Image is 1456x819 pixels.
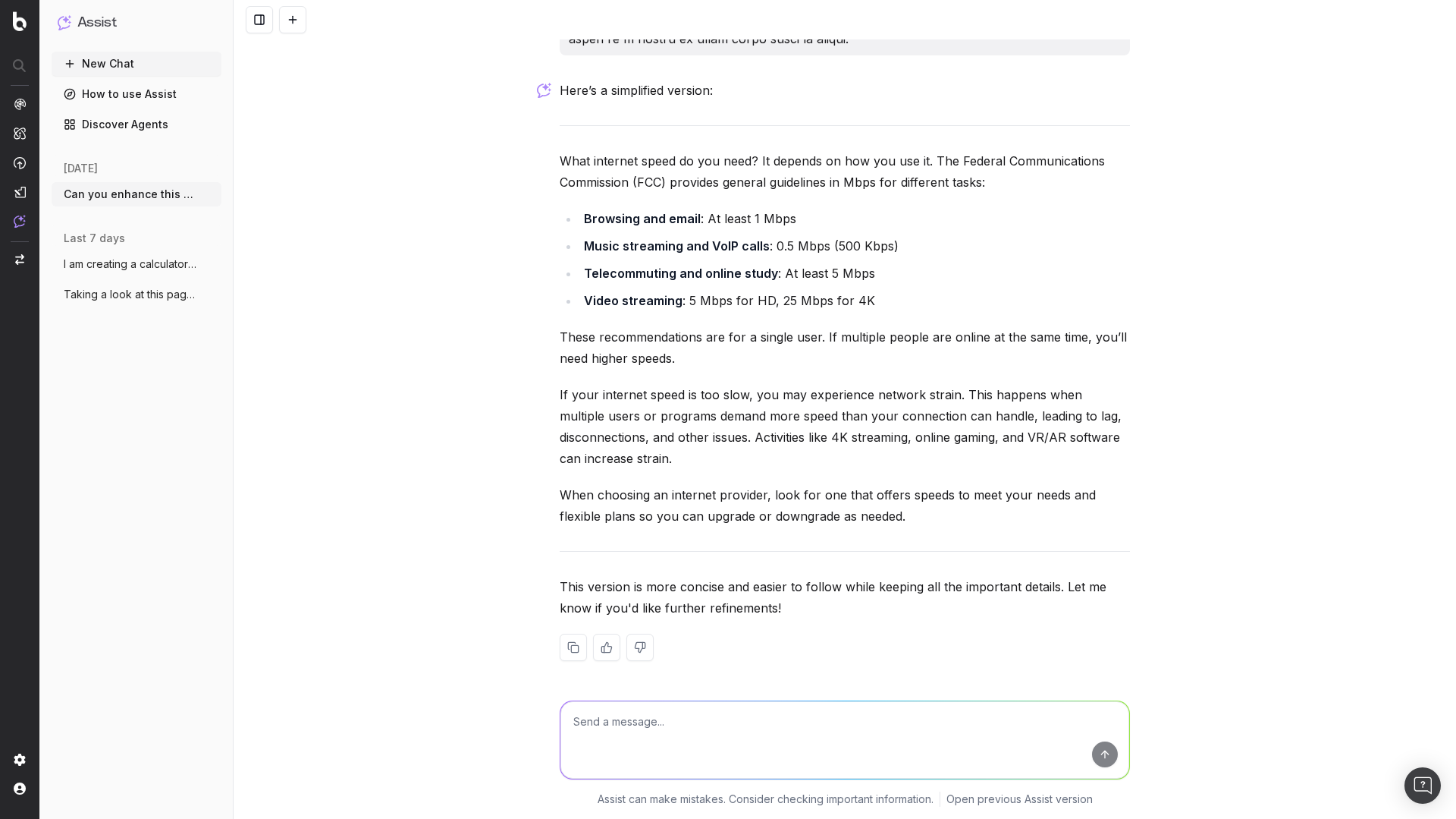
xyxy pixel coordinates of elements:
span: last 7 days [64,231,125,246]
li: : 0.5 Mbps (500 Kbps) [579,235,1130,257]
span: [DATE] [64,161,98,176]
h1: Assist [77,12,117,33]
img: Intelligence [14,127,26,140]
img: Botify assist logo [537,83,551,98]
div: Open Intercom Messenger [1404,767,1441,804]
strong: Browsing and email [584,211,701,226]
p: Here’s a simplified version: [560,80,1130,101]
p: If your internet speed is too slow, you may experience network strain. This happens when multiple... [560,384,1130,469]
span: I am creating a calculator page that wil [64,257,197,272]
li: : 5 Mbps for HD, 25 Mbps for 4K [579,290,1130,311]
p: These recommendations are for a single user. If multiple people are online at the same time, you’... [560,326,1130,369]
p: When choosing an internet provider, look for one that offers speeds to meet your needs and flexib... [560,484,1130,527]
a: How to use Assist [52,82,221,106]
li: : At least 1 Mbps [579,208,1130,229]
button: New Chat [52,52,221,76]
img: Botify logo [13,11,27,31]
p: This version is more concise and easier to follow while keeping all the important details. Let me... [560,576,1130,619]
button: Assist [58,12,215,33]
a: Open previous Assist version [946,792,1093,807]
img: Activation [14,156,26,169]
button: Taking a look at this page: [URL]. [52,282,221,307]
strong: Telecommuting and online study [584,266,778,281]
p: What internet speed do you need? It depends on how you use it. The Federal Communications Commiss... [560,150,1130,193]
img: Analytics [14,98,26,110]
img: Setting [14,754,26,766]
button: Can you enhance this page for better rea [52,182,221,206]
span: Can you enhance this page for better rea [64,187,197,202]
button: I am creating a calculator page that wil [52,252,221,276]
span: Taking a look at this page: [URL]. [64,287,197,302]
img: My account [14,783,26,795]
img: Assist [14,215,26,228]
strong: Music streaming and VoIP calls [584,238,770,254]
strong: Video streaming [584,293,682,308]
p: Assist can make mistakes. Consider checking important information. [598,792,934,807]
img: Studio [14,186,26,198]
img: Assist [58,15,71,30]
li: : At least 5 Mbps [579,263,1130,284]
a: Discover Agents [52,112,221,137]
img: Switch project [15,254,24,265]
